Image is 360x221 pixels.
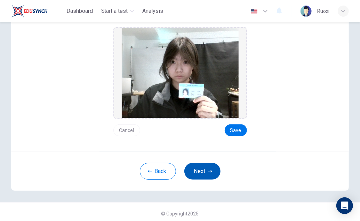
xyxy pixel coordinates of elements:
span: © Copyright 2025 [161,211,199,216]
img: Profile picture [301,6,312,17]
img: Rosedale logo [11,4,48,18]
img: preview screemshot [122,28,239,118]
button: Start a test [98,5,137,17]
button: Analysis [140,5,166,17]
span: Dashboard [66,7,93,15]
button: Next [184,163,221,180]
span: Start a test [101,7,128,15]
div: Ruoxi [317,7,329,15]
div: Open Intercom Messenger [336,197,353,214]
img: en [250,9,258,14]
a: Rosedale logo [11,4,64,18]
span: Analysis [143,7,163,15]
button: Back [140,163,176,180]
button: Dashboard [64,5,96,17]
button: Cancel [113,124,140,136]
button: Save [225,124,247,136]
